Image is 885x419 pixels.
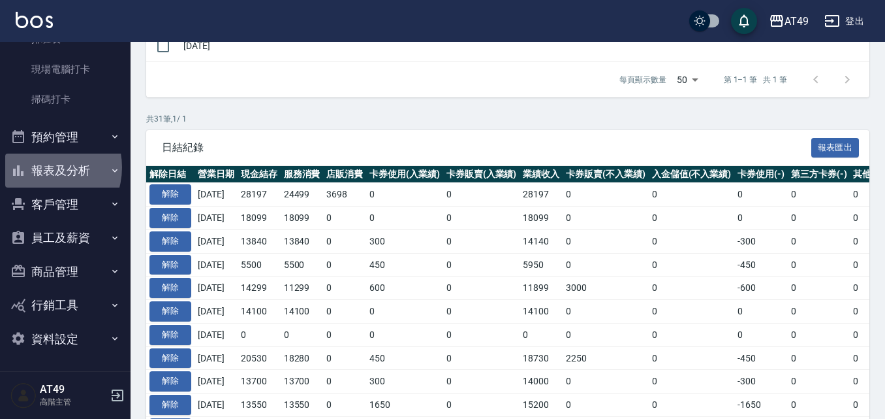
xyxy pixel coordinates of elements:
[281,253,324,277] td: 5500
[238,229,281,253] td: 13840
[40,396,106,408] p: 高階主管
[149,255,191,275] button: 解除
[520,370,563,394] td: 14000
[520,323,563,346] td: 0
[724,74,787,86] p: 第 1–1 筆 共 1 筆
[788,166,850,183] th: 第三方卡券(-)
[520,166,563,183] th: 業績收入
[520,277,563,300] td: 11899
[366,207,443,230] td: 0
[734,277,788,300] td: -600
[520,253,563,277] td: 5950
[149,371,191,392] button: 解除
[649,323,735,346] td: 0
[366,183,443,207] td: 0
[366,253,443,277] td: 450
[734,323,788,346] td: 0
[281,394,324,417] td: 13550
[146,113,869,125] p: 共 31 筆, 1 / 1
[443,166,520,183] th: 卡券販賣(入業績)
[323,166,366,183] th: 店販消費
[16,12,53,28] img: Logo
[734,207,788,230] td: 0
[281,370,324,394] td: 13700
[194,166,238,183] th: 營業日期
[366,323,443,346] td: 0
[323,300,366,324] td: 0
[788,277,850,300] td: 0
[563,229,649,253] td: 0
[788,300,850,324] td: 0
[563,394,649,417] td: 0
[563,207,649,230] td: 0
[194,277,238,300] td: [DATE]
[323,207,366,230] td: 0
[5,288,125,322] button: 行銷工具
[162,141,811,154] span: 日結紀錄
[788,394,850,417] td: 0
[149,348,191,369] button: 解除
[784,13,809,29] div: AT49
[194,300,238,324] td: [DATE]
[149,208,191,228] button: 解除
[520,183,563,207] td: 28197
[788,253,850,277] td: 0
[788,207,850,230] td: 0
[5,322,125,356] button: 資料設定
[366,166,443,183] th: 卡券使用(入業績)
[146,166,194,183] th: 解除日結
[563,300,649,324] td: 0
[323,277,366,300] td: 0
[281,166,324,183] th: 服務消費
[238,253,281,277] td: 5500
[563,346,649,370] td: 2250
[323,346,366,370] td: 0
[281,323,324,346] td: 0
[734,346,788,370] td: -450
[238,277,281,300] td: 14299
[194,229,238,253] td: [DATE]
[443,207,520,230] td: 0
[323,323,366,346] td: 0
[5,84,125,114] a: 掃碼打卡
[443,229,520,253] td: 0
[238,394,281,417] td: 13550
[520,346,563,370] td: 18730
[563,166,649,183] th: 卡券販賣(不入業績)
[149,184,191,205] button: 解除
[649,300,735,324] td: 0
[788,323,850,346] td: 0
[819,9,869,33] button: 登出
[238,300,281,324] td: 14100
[734,229,788,253] td: -300
[788,229,850,253] td: 0
[811,141,860,153] a: 報表匯出
[281,300,324,324] td: 14100
[734,394,788,417] td: -1650
[323,183,366,207] td: 3698
[366,229,443,253] td: 300
[520,207,563,230] td: 18099
[180,31,869,61] td: [DATE]
[649,277,735,300] td: 0
[40,383,106,396] h5: AT49
[281,229,324,253] td: 13840
[323,229,366,253] td: 0
[323,253,366,277] td: 0
[281,277,324,300] td: 11299
[238,183,281,207] td: 28197
[194,394,238,417] td: [DATE]
[520,229,563,253] td: 14140
[563,183,649,207] td: 0
[649,346,735,370] td: 0
[5,255,125,289] button: 商品管理
[194,207,238,230] td: [DATE]
[764,8,814,35] button: AT49
[5,154,125,188] button: 報表及分析
[5,54,125,84] a: 現場電腦打卡
[788,346,850,370] td: 0
[443,253,520,277] td: 0
[194,183,238,207] td: [DATE]
[238,207,281,230] td: 18099
[366,370,443,394] td: 300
